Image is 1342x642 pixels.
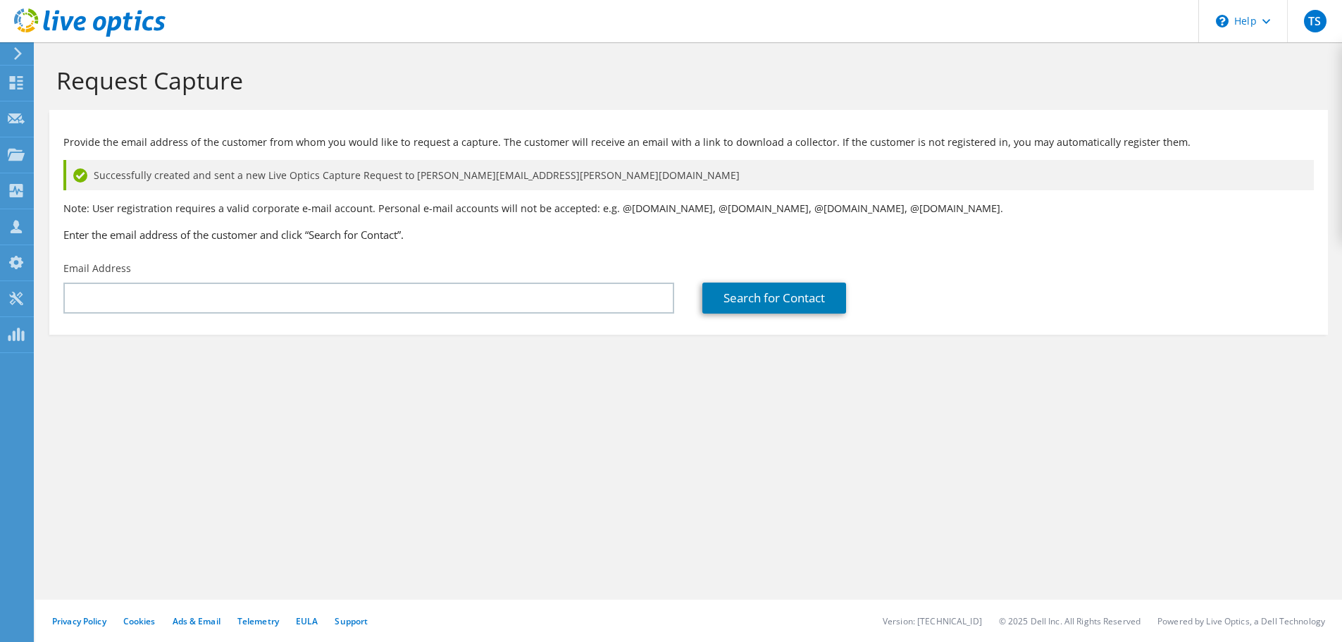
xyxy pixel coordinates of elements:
a: Cookies [123,615,156,627]
label: Email Address [63,261,131,276]
a: EULA [296,615,318,627]
li: © 2025 Dell Inc. All Rights Reserved [999,615,1141,627]
a: Ads & Email [173,615,220,627]
h3: Enter the email address of the customer and click “Search for Contact”. [63,227,1314,242]
li: Powered by Live Optics, a Dell Technology [1157,615,1325,627]
a: Privacy Policy [52,615,106,627]
a: Search for Contact [702,283,846,314]
span: Successfully created and sent a new Live Optics Capture Request to [PERSON_NAME][EMAIL_ADDRESS][P... [94,168,740,183]
svg: \n [1216,15,1229,27]
li: Version: [TECHNICAL_ID] [883,615,982,627]
h1: Request Capture [56,66,1314,95]
a: Telemetry [237,615,279,627]
span: TS [1304,10,1327,32]
a: Support [335,615,368,627]
p: Note: User registration requires a valid corporate e-mail account. Personal e-mail accounts will ... [63,201,1314,216]
p: Provide the email address of the customer from whom you would like to request a capture. The cust... [63,135,1314,150]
